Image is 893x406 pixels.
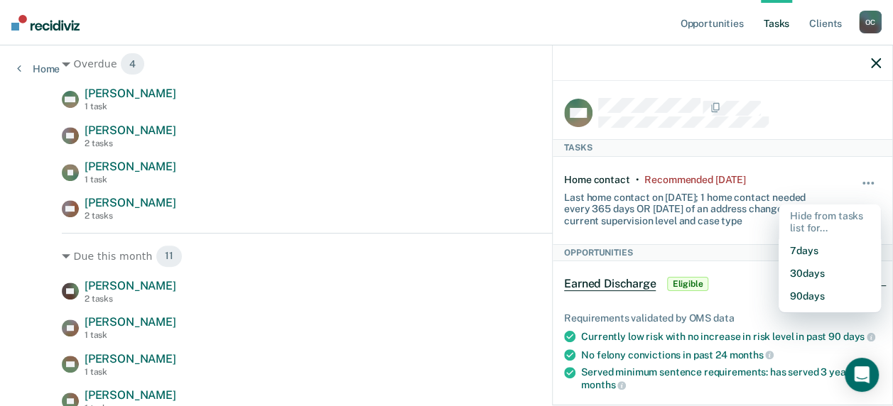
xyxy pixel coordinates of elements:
[85,196,176,209] span: [PERSON_NAME]
[779,204,881,240] div: Hide from tasks list for...
[85,87,176,100] span: [PERSON_NAME]
[564,186,828,227] div: Last home contact on [DATE]; 1 home contact needed every 365 days OR [DATE] of an address change ...
[11,15,80,31] img: Recidiviz
[667,277,708,291] span: Eligible
[644,174,745,186] div: Recommended 5 months ago
[779,239,881,262] button: 7 days
[85,124,176,137] span: [PERSON_NAME]
[779,262,881,285] button: 30 days
[85,279,176,292] span: [PERSON_NAME]
[62,53,831,75] div: Overdue
[17,62,60,75] a: Home
[85,101,176,111] div: 1 task
[62,245,831,268] div: Due this month
[120,53,145,75] span: 4
[843,331,875,342] span: days
[85,388,176,402] span: [PERSON_NAME]
[859,11,882,33] div: O C
[581,330,881,343] div: Currently low risk with no increase in risk level in past 90
[553,244,892,261] div: Opportunities
[85,160,176,173] span: [PERSON_NAME]
[564,277,656,291] span: Earned Discharge
[85,315,176,329] span: [PERSON_NAME]
[85,352,176,366] span: [PERSON_NAME]
[845,358,879,392] div: Open Intercom Messenger
[729,349,774,361] span: months
[553,139,892,156] div: Tasks
[85,367,176,377] div: 1 task
[85,294,176,304] div: 2 tasks
[85,175,176,185] div: 1 task
[85,138,176,148] div: 2 tasks
[779,285,881,307] button: 90 days
[564,312,881,324] div: Requirements validated by OMS data
[635,174,639,186] div: •
[553,261,892,307] div: Earned DischargeEligible
[85,330,176,340] div: 1 task
[581,379,626,390] span: months
[85,211,176,221] div: 2 tasks
[564,174,629,186] div: Home contact
[581,366,881,390] div: Served minimum sentence requirements: has served 3 years, 10
[156,245,183,268] span: 11
[581,349,881,361] div: No felony convictions in past 24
